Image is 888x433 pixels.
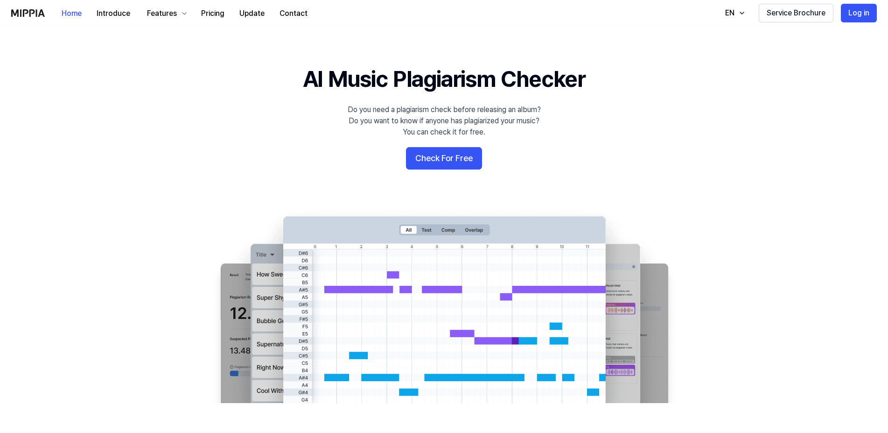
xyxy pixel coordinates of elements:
div: Features [145,8,179,19]
img: logo [11,9,45,17]
button: Features [138,4,194,23]
h1: AI Music Plagiarism Checker [303,64,585,95]
button: Service Brochure [759,4,833,22]
a: Update [232,0,272,26]
button: Contact [272,4,315,23]
button: Update [232,4,272,23]
div: Do you need a plagiarism check before releasing an album? Do you want to know if anyone has plagi... [348,104,541,138]
button: Log in [841,4,877,22]
button: Home [54,4,89,23]
button: EN [716,4,751,22]
button: Check For Free [406,147,482,170]
button: Pricing [194,4,232,23]
div: EN [723,7,736,19]
img: main Image [202,207,687,403]
a: Home [54,0,89,26]
button: Introduce [89,4,138,23]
